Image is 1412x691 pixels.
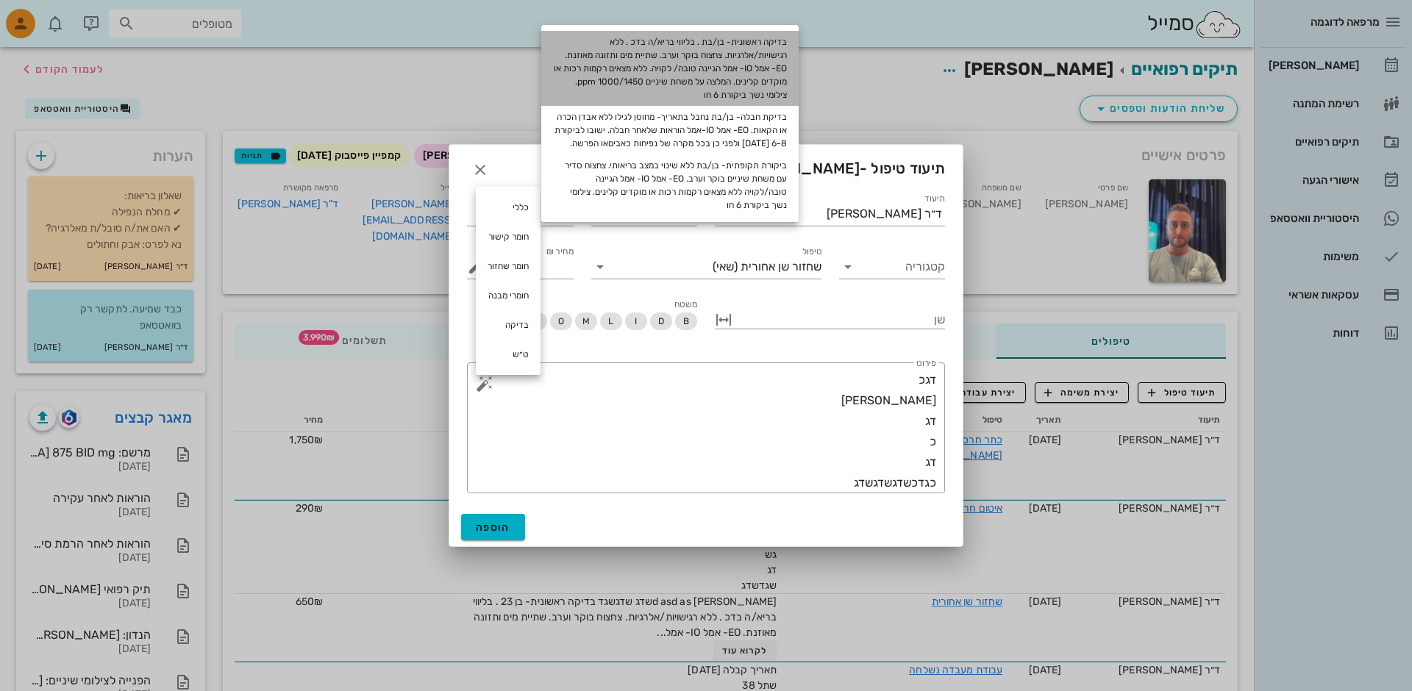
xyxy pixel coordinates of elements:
span: משטח [674,299,697,309]
button: מחיר ₪ appended action [467,258,485,276]
span: I [635,312,637,330]
span: הוספה [476,521,510,534]
div: כללי [476,193,541,222]
span: (שאי) [713,260,738,273]
div: ט״ש [476,340,541,369]
div: חומר קישור [476,222,541,251]
div: בדיקה ראשונית- בן/בת . בליווי בריא/ה בדכ . ללא רגישויות/אלרגיות. צחצוח בוקר וערב. שתיית מים ותזונ... [541,31,799,106]
div: בדיקה [476,310,541,340]
label: פירוט [916,358,936,369]
span: תיעוד טיפול - [668,157,945,183]
span: M [582,312,590,330]
span: O [558,312,564,330]
button: הוספה [461,514,525,540]
label: תיעוד [924,193,945,204]
label: מחיר ₪ [546,246,574,257]
span: D [658,312,664,330]
span: B [683,312,689,330]
div: ד״ר [PERSON_NAME] [827,207,942,221]
div: בדיקת חבלה- בן/בת נחבל בתאריך- מחוסן לגילו ללא אבדן הכרה או הקאות. EO- אמל IO-אמל הוראות שלאחר חב... [541,106,799,154]
div: חומר שחזור [476,251,541,281]
span: שחזור שן אחורית [741,260,821,273]
span: L [608,312,613,330]
label: טיפול [802,246,821,257]
div: חומרי מבנה [476,281,541,310]
div: תיעודד״ר [PERSON_NAME] [715,202,945,226]
div: ביקורת תקופתית- בן/בת ללא שינוי במצב בריאותי. צחצוח סדיר עם משחת שיניים בוקר וערב. EO- אמל IO- אמ... [541,154,799,216]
